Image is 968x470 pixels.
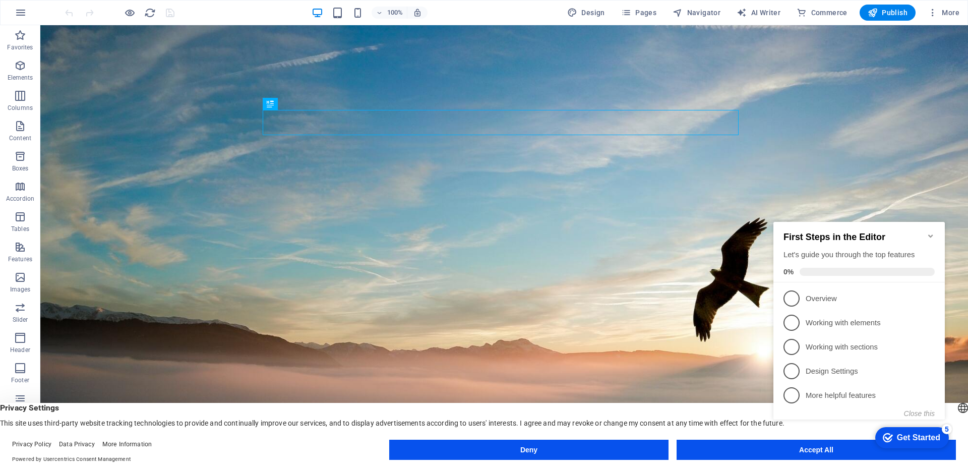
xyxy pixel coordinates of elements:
[621,8,656,18] span: Pages
[10,285,31,293] p: Images
[11,376,29,384] p: Footer
[157,25,165,33] div: Minimize checklist
[9,134,31,142] p: Content
[868,8,907,18] span: Publish
[8,104,33,112] p: Columns
[12,164,29,172] p: Boxes
[372,7,407,19] button: 100%
[36,183,157,194] p: More helpful features
[793,5,852,21] button: Commerce
[563,5,609,21] button: Design
[4,176,175,200] li: More helpful features
[617,5,660,21] button: Pages
[23,414,36,416] button: 2
[673,8,720,18] span: Navigator
[4,152,175,176] li: Design Settings
[36,135,157,145] p: Working with sections
[6,195,34,203] p: Accordion
[36,86,157,97] p: Overview
[8,74,33,82] p: Elements
[144,7,156,19] button: reload
[413,8,422,17] i: On resize automatically adjust zoom level to fit chosen device.
[124,7,136,19] button: Click here to leave preview mode and continue editing
[36,159,157,169] p: Design Settings
[733,5,784,21] button: AI Writer
[928,8,959,18] span: More
[4,79,175,103] li: Overview
[669,5,724,21] button: Navigator
[860,5,916,21] button: Publish
[4,103,175,128] li: Working with elements
[4,128,175,152] li: Working with sections
[144,7,156,19] i: Reload page
[14,25,165,35] h2: First Steps in the Editor
[11,225,29,233] p: Tables
[36,110,157,121] p: Working with elements
[8,255,32,263] p: Features
[128,226,171,235] div: Get Started
[13,316,28,324] p: Slider
[7,43,33,51] p: Favorites
[563,5,609,21] div: Design (Ctrl+Alt+Y)
[135,202,165,210] button: Close this
[10,346,30,354] p: Header
[737,8,780,18] span: AI Writer
[567,8,605,18] span: Design
[23,401,36,403] button: 1
[797,8,848,18] span: Commerce
[172,217,183,227] div: 5
[106,220,179,241] div: Get Started 5 items remaining, 0% complete
[14,42,165,53] div: Let's guide you through the top features
[14,61,30,69] span: 0%
[924,5,963,21] button: More
[23,427,36,429] button: 3
[387,7,403,19] h6: 100%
